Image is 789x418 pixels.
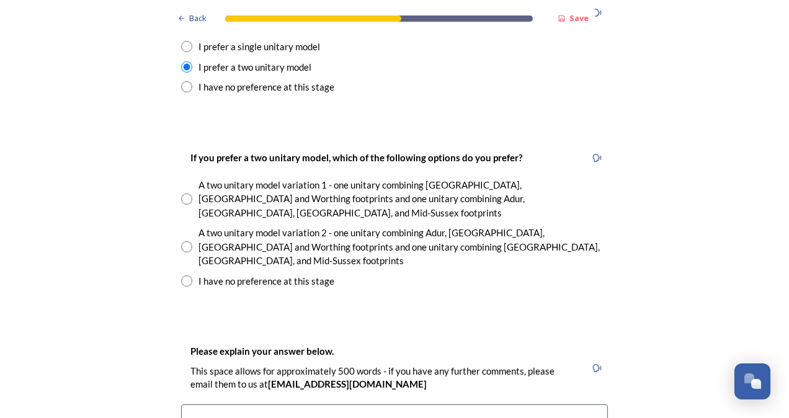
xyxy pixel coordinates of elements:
strong: Save [569,12,589,24]
strong: [EMAIL_ADDRESS][DOMAIN_NAME] [268,378,427,389]
div: I prefer a two unitary model [198,60,311,74]
div: I have no preference at this stage [198,274,334,288]
div: I have no preference at this stage [198,80,334,94]
span: Back [189,12,207,24]
strong: Please explain your answer below. [190,345,334,357]
p: This space allows for approximately 500 words - if you have any further comments, please email th... [190,365,576,391]
div: A two unitary model variation 1 - one unitary combining [GEOGRAPHIC_DATA], [GEOGRAPHIC_DATA] and ... [198,178,608,220]
strong: If you prefer a two unitary model, which of the following options do you prefer? [190,152,522,163]
div: A two unitary model variation 2 - one unitary combining Adur, [GEOGRAPHIC_DATA], [GEOGRAPHIC_DATA... [198,226,608,268]
button: Open Chat [734,363,770,399]
div: I prefer a single unitary model [198,40,320,54]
